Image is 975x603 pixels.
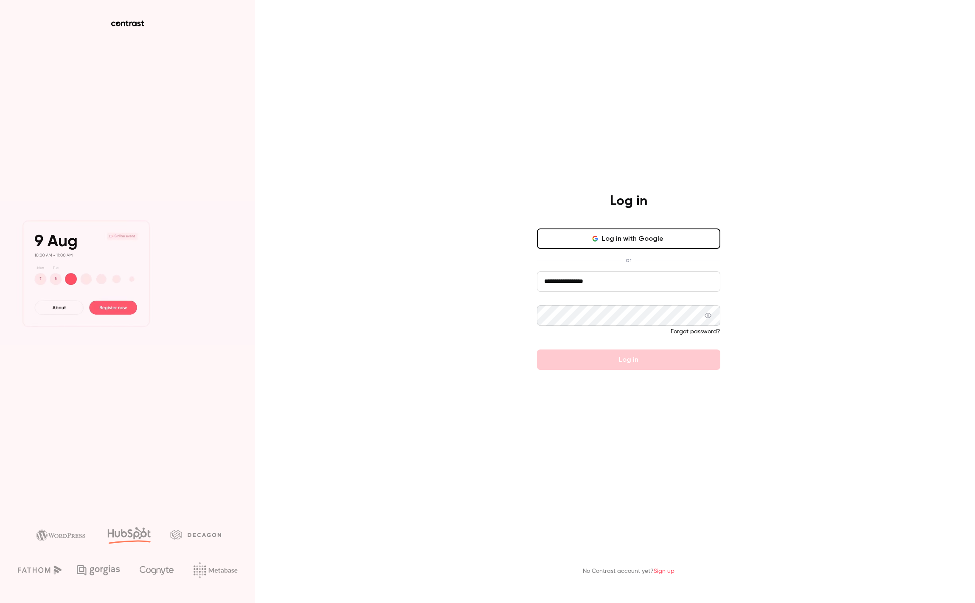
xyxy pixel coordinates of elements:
button: Log in with Google [537,228,720,249]
h4: Log in [610,193,647,210]
a: Sign up [654,568,674,574]
p: No Contrast account yet? [583,567,674,576]
img: decagon [170,530,221,539]
span: or [621,256,635,265]
a: Forgot password? [671,329,720,335]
